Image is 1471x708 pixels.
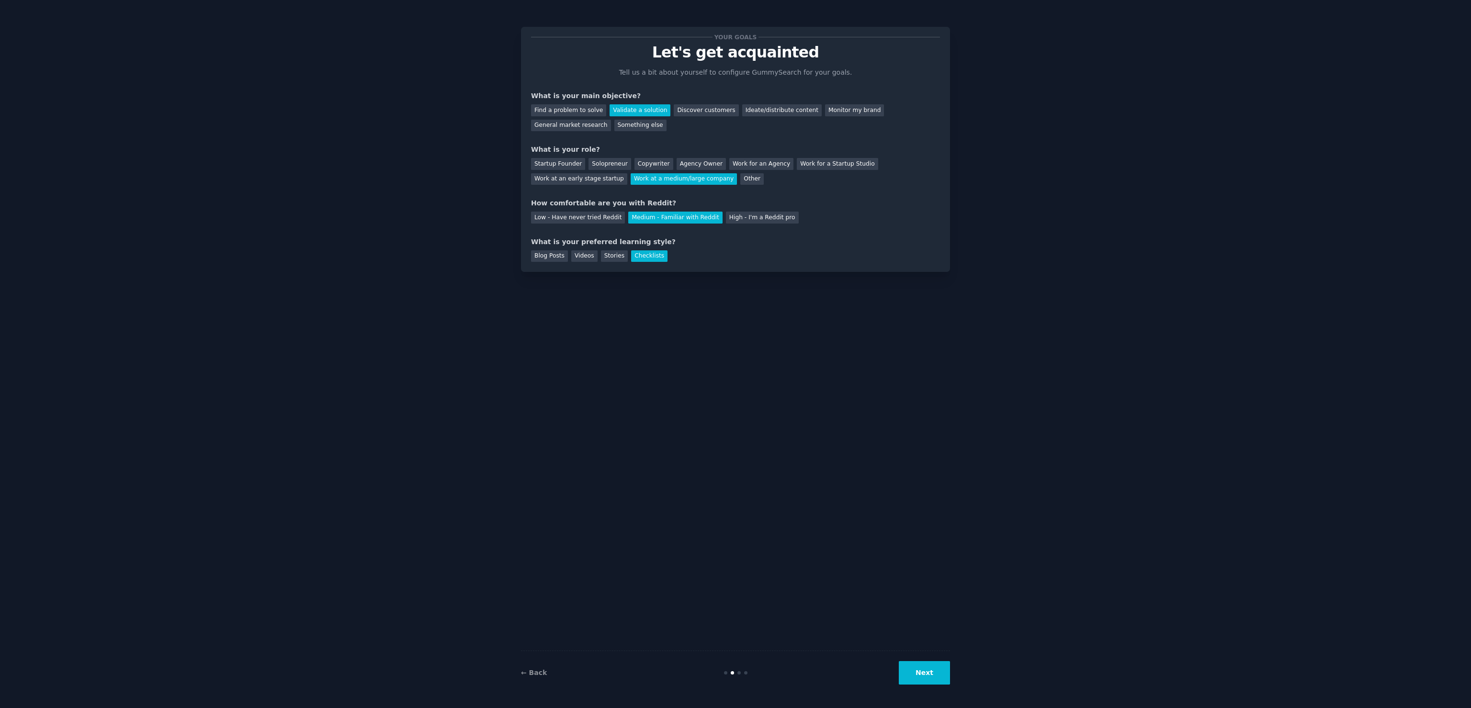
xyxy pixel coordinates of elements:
div: High - I'm a Reddit pro [726,212,799,224]
div: What is your preferred learning style? [531,237,940,247]
div: Checklists [631,250,668,262]
div: Discover customers [674,104,738,116]
div: Monitor my brand [825,104,884,116]
div: Validate a solution [610,104,670,116]
button: Next [899,661,950,685]
span: Your goals [713,32,758,42]
div: Work at an early stage startup [531,173,627,185]
div: Other [740,173,764,185]
div: Medium - Familiar with Reddit [628,212,722,224]
p: Tell us a bit about yourself to configure GummySearch for your goals. [615,67,856,78]
div: How comfortable are you with Reddit? [531,198,940,208]
div: Work for an Agency [729,158,793,170]
a: ← Back [521,669,547,676]
div: What is your role? [531,145,940,155]
div: Agency Owner [677,158,726,170]
div: Work for a Startup Studio [797,158,878,170]
div: General market research [531,120,611,132]
div: Stories [601,250,628,262]
div: Work at a medium/large company [631,173,737,185]
p: Let's get acquainted [531,44,940,61]
div: What is your main objective? [531,91,940,101]
div: Videos [571,250,598,262]
div: Copywriter [634,158,673,170]
div: Startup Founder [531,158,585,170]
div: Blog Posts [531,250,568,262]
div: Something else [614,120,667,132]
div: Solopreneur [588,158,631,170]
div: Low - Have never tried Reddit [531,212,625,224]
div: Find a problem to solve [531,104,606,116]
div: Ideate/distribute content [742,104,822,116]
